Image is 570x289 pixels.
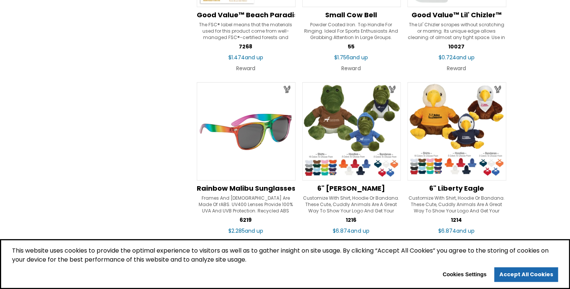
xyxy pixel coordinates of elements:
span: Good Value™ Lil' Chizler™ [411,10,501,20]
a: allow cookies [494,267,558,282]
a: Good Value™ Lil' Chizler™ [407,11,505,19]
a: 6" Liberty Eagle [407,184,505,193]
span: and up [350,54,368,61]
div: Customize With Shirt, Hoodie Or Bandana. These Cute, Cuddly Animals Are A Great Way To Show Your ... [302,195,400,214]
span: and up [245,54,263,61]
span: and up [456,227,475,235]
div: Reward [302,236,400,247]
span: 6" Allie Gator [317,184,385,193]
button: Cookies Settings [437,269,492,281]
a: Rainbow Malibu Sunglasses [197,184,295,193]
span: $0.724 [438,54,474,61]
div: Reward [197,63,295,74]
span: 10027 [448,43,464,50]
a: Small Cow Bell [302,11,400,19]
div: Reward [197,236,295,247]
span: Good Value™ Beach Paradise - Stapled Calendar [197,10,373,20]
span: 55 [348,43,354,50]
span: This website uses cookies to provide the optimal experience to visitors as well as to gather insi... [12,246,558,267]
span: and up [245,227,263,235]
span: and up [456,54,474,61]
a: Good Value™ Beach Paradise - Stapled Calendar [197,11,295,19]
span: $1.474 [228,54,263,61]
a: 6" [PERSON_NAME] [302,184,400,193]
div: Reward [407,236,505,247]
span: $6.874 [438,227,475,235]
div: Reward [302,63,400,74]
span: and up [351,227,369,235]
div: The FSC® label means that the materials used for this product come from well-managed FSC®-certifi... [197,21,295,40]
span: $6.874 [333,227,369,235]
span: $2.285 [228,227,263,235]
div: Powder Coated Iron. Top Handle For Ringing. Ideal For Sports Enthusiasts And Grabbing Attention I... [302,21,400,40]
span: $1.756 [334,54,368,61]
span: 1214 [451,216,462,224]
img: Rainbow Malibu Sunglasses [197,82,296,181]
div: Customize With Shirt, Hoodie Or Bandana. These Cute, Cuddly Animals Are A Great Way To Show Your ... [407,195,505,214]
span: 1216 [346,216,356,224]
span: Small Cow Bell [325,10,377,20]
span: 6" Liberty Eagle [429,184,484,193]
a: Create Virtual Sample [387,84,398,94]
span: 6219 [240,216,252,224]
a: Create Virtual Sample [492,84,504,94]
span: 7268 [239,43,252,50]
img: 6" Allie Gator [302,82,401,181]
a: Create Virtual Sample [282,84,293,94]
div: The Lil' Chizler scrapes without scratching or marring. Its unique edge allows cleaning of almost... [407,21,505,40]
div: Frames And [DEMOGRAPHIC_DATA] Are Made Of rABS. UV400 Lenses Provide 100% UVA And UVB Protection.... [197,195,295,214]
div: Reward [407,63,505,74]
img: 6" Liberty Eagle [407,82,506,181]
